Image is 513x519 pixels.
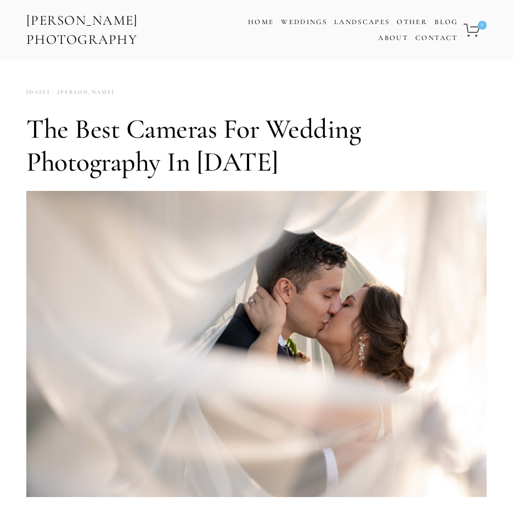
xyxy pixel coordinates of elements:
a: Other [397,18,427,26]
a: Weddings [281,18,327,26]
a: Blog [435,14,458,30]
a: Home [248,14,274,30]
h1: The Best Cameras for Wedding Photography in [DATE] [26,112,487,178]
span: 0 [478,21,487,30]
a: [PERSON_NAME] Photography [25,8,216,52]
a: [PERSON_NAME] [50,85,115,100]
a: Landscapes [334,18,390,26]
a: About [378,30,408,46]
time: [DATE] [26,85,50,100]
a: Contact [415,30,458,46]
a: 0 items in cart [462,17,488,43]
